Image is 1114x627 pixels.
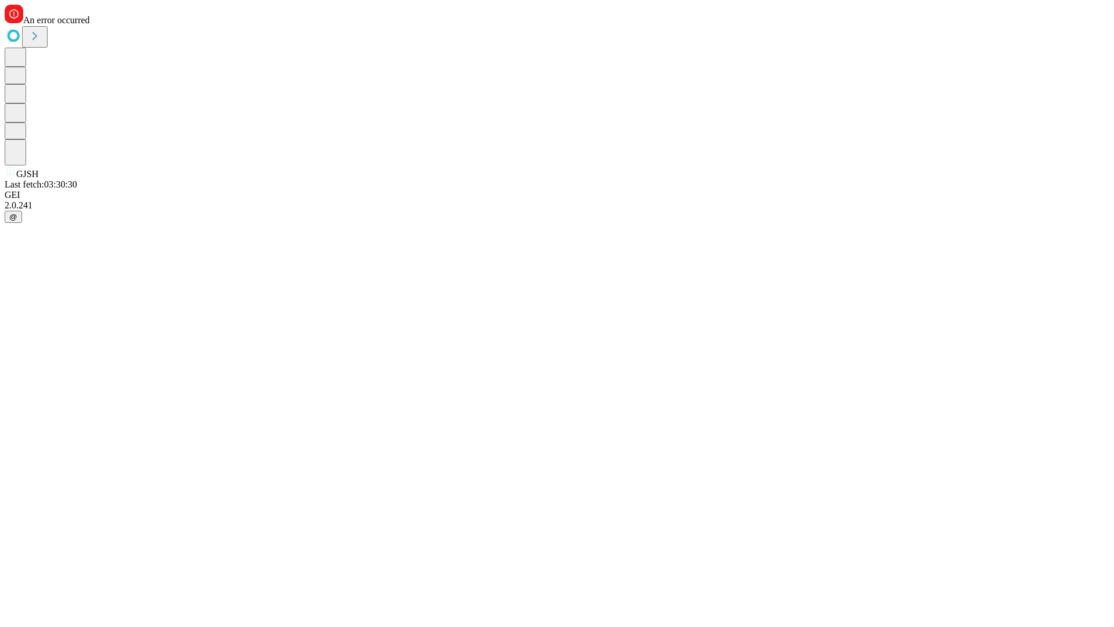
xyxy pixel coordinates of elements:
button: @ [5,211,22,223]
span: An error occurred [23,15,90,25]
span: Last fetch: 03:30:30 [5,179,77,189]
div: 2.0.241 [5,200,1109,211]
span: @ [9,212,17,221]
div: GEI [5,190,1109,200]
span: GJSH [16,169,38,179]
